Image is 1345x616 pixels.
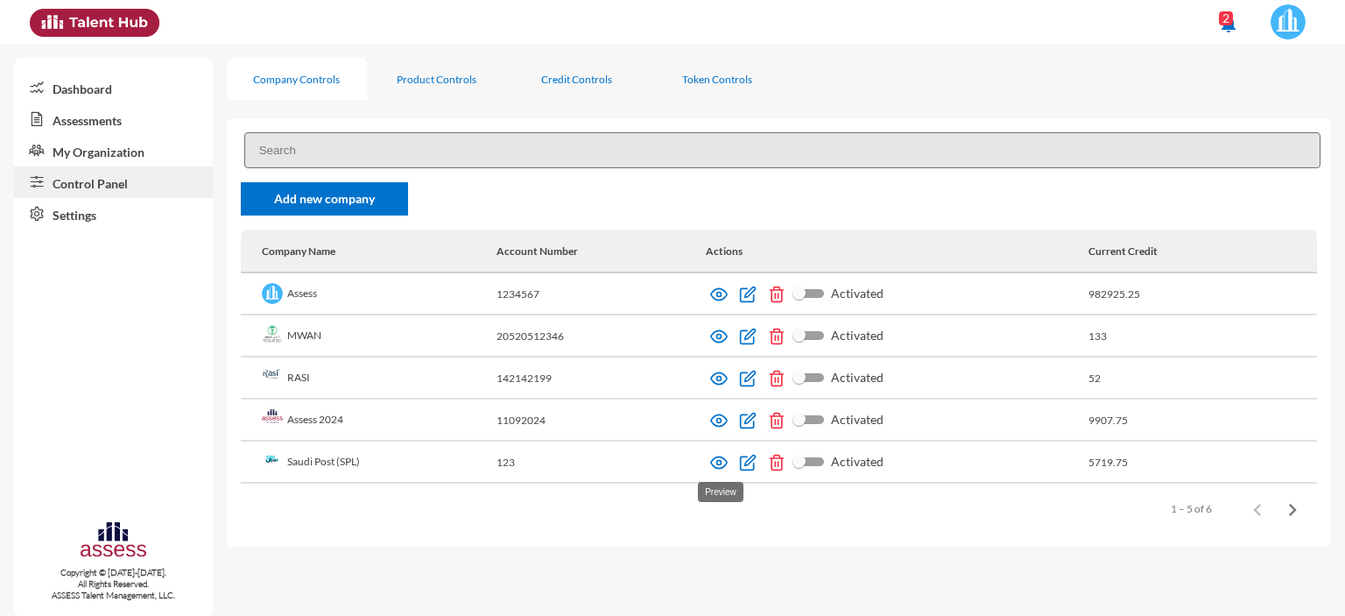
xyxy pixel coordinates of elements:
[79,520,148,563] img: assesscompany-logo.png
[241,442,497,484] td: Saudi Post (SPL)
[1088,273,1317,315] td: 982925.25
[496,442,706,484] td: 123
[496,358,706,400] td: 142142199
[831,325,884,346] span: Activated
[682,73,752,86] div: Token Controls
[496,273,706,315] td: 1234567
[1171,502,1212,515] div: 1 – 5 of 6
[831,283,884,304] span: Activated
[1219,11,1233,25] div: 2
[1088,400,1317,442] td: 9907.75
[1088,315,1317,358] td: 133
[241,182,409,216] a: Add new company
[831,367,884,388] span: Activated
[496,244,706,258] div: Account Number
[1218,13,1239,34] mat-icon: notifications
[14,135,213,166] a: My Organization
[706,244,1088,258] div: Actions
[14,567,213,601] p: Copyright © [DATE]-[DATE]. All Rights Reserved. ASSESS Talent Management, LLC.
[831,409,884,430] span: Activated
[1088,244,1158,258] div: Current Credit
[831,451,884,472] span: Activated
[1088,358,1317,400] td: 52
[1088,442,1317,484] td: 5719.75
[241,315,497,358] td: MWAN
[1275,491,1310,526] button: Next page
[1088,244,1296,258] div: Current Credit
[496,244,578,258] div: Account Number
[14,166,213,198] a: Control Panel
[541,73,612,86] div: Credit Controls
[241,273,497,315] td: Assess
[14,103,213,135] a: Assessments
[262,244,497,258] div: Company Name
[241,358,497,400] td: RASI
[253,73,340,86] div: Company Controls
[1240,491,1275,526] button: Previous page
[241,400,497,442] td: Assess 2024
[397,73,476,86] div: Product Controls
[496,315,706,358] td: 20520512346
[244,132,1320,168] input: Search
[496,400,706,442] td: 11092024
[14,198,213,230] a: Settings
[14,72,213,103] a: Dashboard
[262,244,335,258] div: Company Name
[706,244,743,258] div: Actions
